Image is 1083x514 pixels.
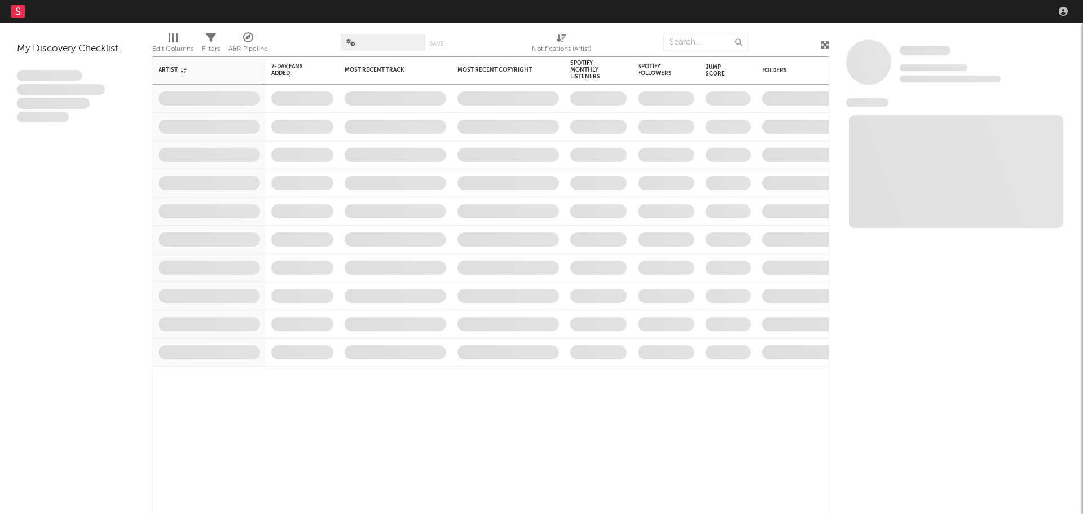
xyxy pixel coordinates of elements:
span: Lorem ipsum dolor [17,70,82,81]
span: Integer aliquet in purus et [17,84,105,95]
div: Artist [159,67,243,73]
span: 0 fans last week [900,76,1001,82]
span: Praesent ac interdum [17,98,90,109]
div: Filters [202,28,220,61]
div: Notifications (Artist) [532,28,591,61]
div: Spotify Followers [638,63,677,77]
a: Some Artist [900,45,950,56]
div: Most Recent Copyright [457,67,542,73]
div: Most Recent Track [345,67,429,73]
div: Edit Columns [152,28,193,61]
div: Notifications (Artist) [532,42,591,56]
span: Aliquam viverra [17,112,69,123]
div: A&R Pipeline [228,42,268,56]
span: Tracking Since: [DATE] [900,64,967,71]
input: Search... [663,34,748,51]
div: Spotify Monthly Listeners [570,60,610,80]
div: Filters [202,42,220,56]
div: My Discovery Checklist [17,42,135,56]
div: Folders [762,67,847,74]
span: Some Artist [900,46,950,55]
div: Edit Columns [152,42,193,56]
span: 7-Day Fans Added [271,63,316,77]
div: A&R Pipeline [228,28,268,61]
button: Save [429,41,444,47]
div: Jump Score [706,64,734,77]
span: News Feed [846,98,888,107]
